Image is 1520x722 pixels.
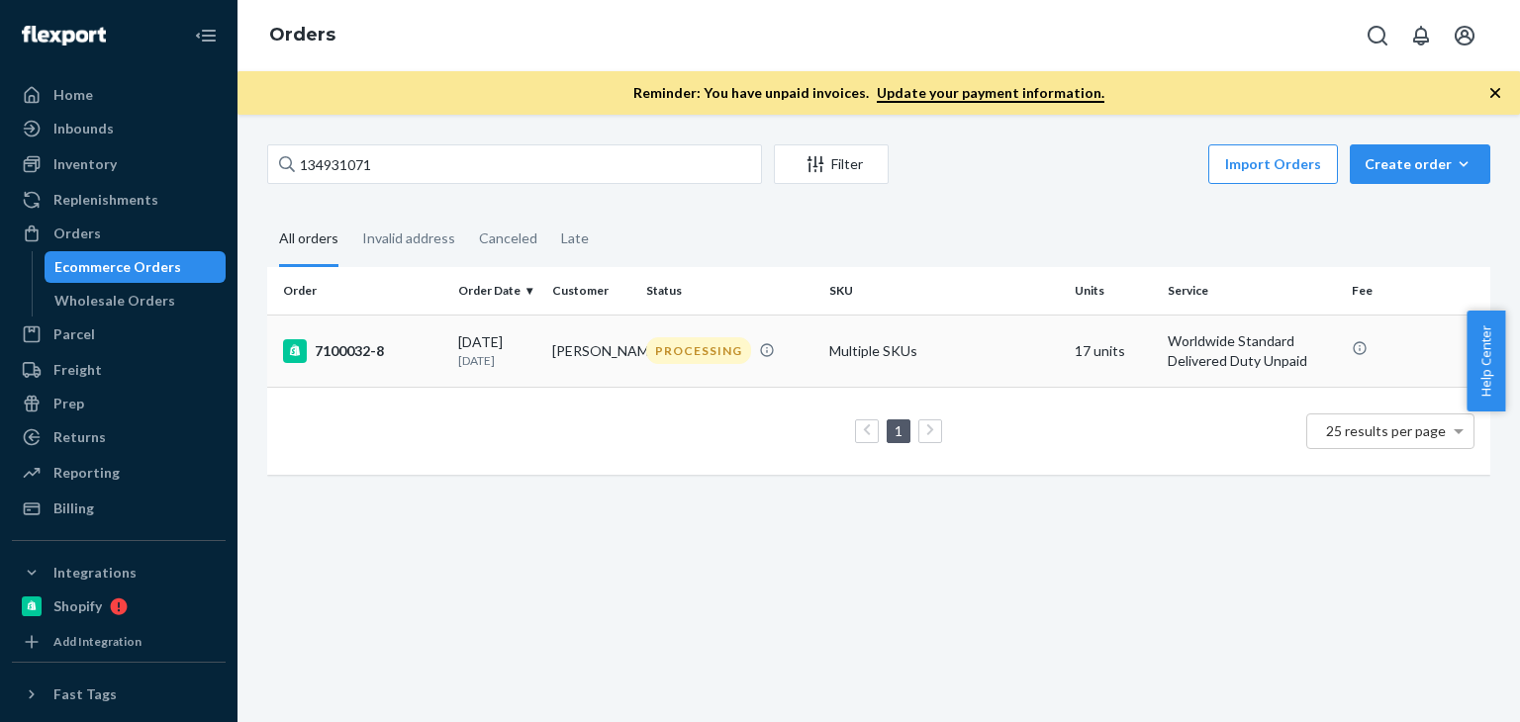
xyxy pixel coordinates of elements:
th: SKU [821,267,1066,315]
div: Home [53,85,93,105]
button: Open Search Box [1358,16,1397,55]
td: [PERSON_NAME] [544,315,638,387]
button: Import Orders [1208,144,1338,184]
div: Prep [53,394,84,413]
button: Fast Tags [12,678,226,710]
a: Returns [12,421,226,453]
td: 17 units [1067,315,1161,387]
div: PROCESSING [646,337,751,364]
div: Returns [53,427,106,447]
th: Order [267,267,450,315]
a: Orders [12,218,226,249]
button: Filter [774,144,889,184]
a: Orders [269,24,335,45]
div: Shopify [53,596,102,616]
div: Reporting [53,463,120,483]
a: Add Integration [12,630,226,654]
div: 7100032-8 [283,339,442,363]
button: Integrations [12,557,226,588]
a: Reporting [12,457,226,489]
a: Inbounds [12,113,226,144]
button: Help Center [1467,311,1505,411]
p: Worldwide Standard Delivered Duty Unpaid [1168,331,1335,371]
a: Billing [12,493,226,524]
button: Close Navigation [186,16,226,55]
div: Late [561,213,589,264]
div: Replenishments [53,190,158,210]
div: Customer [552,282,630,299]
a: Wholesale Orders [45,285,227,316]
button: Open account menu [1445,16,1484,55]
th: Status [638,267,821,315]
img: Flexport logo [22,26,106,45]
div: Invalid address [362,213,455,264]
input: Search orders [267,144,762,184]
div: Fast Tags [53,684,117,704]
div: [DATE] [458,332,536,369]
a: Prep [12,388,226,419]
div: Billing [53,498,94,518]
div: Orders [53,224,101,243]
th: Fee [1344,267,1490,315]
div: Add Integration [53,633,142,650]
div: Filter [775,154,888,174]
span: Support [40,14,111,32]
div: Inventory [53,154,117,174]
button: Open notifications [1401,16,1441,55]
th: Units [1067,267,1161,315]
th: Order Date [450,267,544,315]
div: Inbounds [53,119,114,138]
div: Freight [53,360,102,380]
a: Parcel [12,318,226,350]
a: Shopify [12,590,226,622]
div: Create order [1365,154,1475,174]
ol: breadcrumbs [253,7,351,64]
div: Ecommerce Orders [54,257,181,277]
p: Reminder: You have unpaid invoices. [633,83,1104,103]
div: Parcel [53,324,95,344]
a: Home [12,79,226,111]
div: Integrations [53,563,137,583]
a: Update your payment information. [877,84,1104,103]
a: Page 1 is your current page [891,422,906,439]
button: Create order [1350,144,1490,184]
div: All orders [279,213,338,267]
a: Inventory [12,148,226,180]
span: 25 results per page [1326,422,1446,439]
div: Wholesale Orders [54,291,175,311]
p: [DATE] [458,352,536,369]
a: Freight [12,354,226,386]
td: Multiple SKUs [821,315,1066,387]
th: Service [1160,267,1343,315]
a: Ecommerce Orders [45,251,227,283]
a: Replenishments [12,184,226,216]
div: Canceled [479,213,537,264]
